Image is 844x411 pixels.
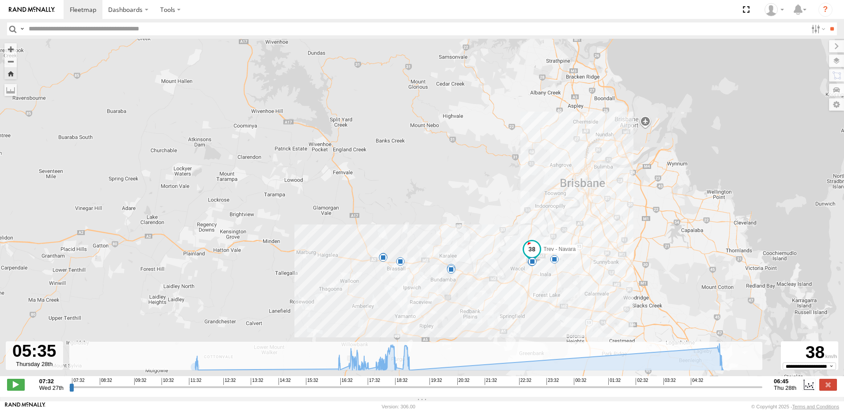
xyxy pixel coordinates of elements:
div: Version: 306.00 [382,404,415,409]
span: 17:32 [368,378,380,385]
button: Zoom out [4,55,17,67]
label: Close [819,379,837,390]
label: Map Settings [829,98,844,111]
span: 15:32 [306,378,318,385]
button: Zoom Home [4,67,17,79]
span: 19:32 [430,378,442,385]
span: 22:32 [519,378,531,385]
span: 10:32 [162,378,174,385]
span: 11:32 [189,378,201,385]
strong: 07:32 [39,378,64,385]
img: rand-logo.svg [9,7,55,13]
span: 12:32 [223,378,236,385]
span: Thu 28th Aug 2025 [774,385,796,391]
button: Zoom in [4,43,17,55]
label: Measure [4,84,17,96]
span: 01:32 [608,378,621,385]
span: 23:32 [546,378,559,385]
a: Terms and Conditions [792,404,839,409]
div: © Copyright 2025 - [751,404,839,409]
span: 08:32 [100,378,112,385]
label: Search Filter Options [808,22,827,35]
div: Trevor Jensen [761,3,787,16]
label: Play/Stop [7,379,25,390]
label: Search Query [19,22,26,35]
span: 09:32 [134,378,147,385]
span: 21:32 [485,378,497,385]
span: 18:32 [395,378,407,385]
a: Visit our Website [5,402,45,411]
span: 14:32 [279,378,291,385]
div: 38 [782,343,837,362]
span: Wed 27th Aug 2025 [39,385,64,391]
span: 04:32 [691,378,703,385]
span: 13:32 [251,378,263,385]
span: 00:32 [574,378,586,385]
i: ? [818,3,833,17]
span: 16:32 [340,378,353,385]
span: 02:32 [636,378,648,385]
span: 03:32 [663,378,676,385]
span: 07:32 [72,378,84,385]
strong: 06:45 [774,378,796,385]
span: 20:32 [457,378,470,385]
span: Trev - Navara [543,246,576,252]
